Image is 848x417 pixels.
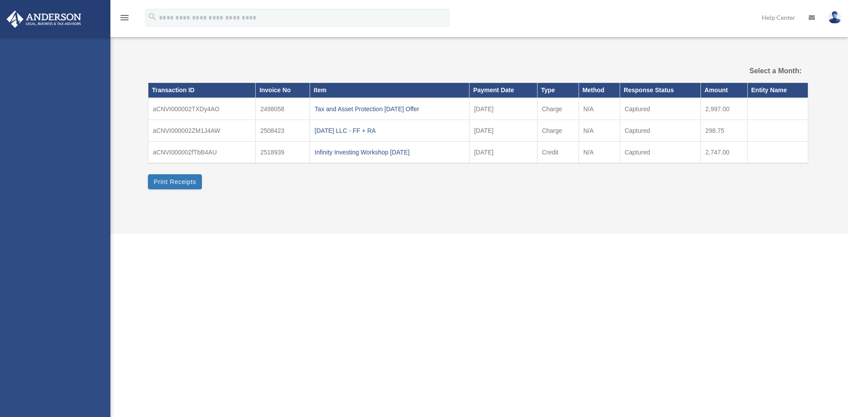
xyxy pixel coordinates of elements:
[256,98,310,120] td: 2498058
[469,98,537,120] td: [DATE]
[579,98,620,120] td: N/A
[256,142,310,164] td: 2518939
[119,15,130,23] a: menu
[701,98,748,120] td: 2,997.00
[148,83,256,98] th: Transaction ID
[469,83,537,98] th: Payment Date
[4,11,84,28] img: Anderson Advisors Platinum Portal
[705,65,802,77] label: Select a Month:
[747,83,808,98] th: Entity Name
[579,120,620,142] td: N/A
[314,124,465,137] div: [DATE] LLC - FF + RA
[469,120,537,142] td: [DATE]
[537,120,579,142] td: Charge
[620,142,701,164] td: Captured
[701,120,748,142] td: 298.75
[310,83,469,98] th: Item
[148,120,256,142] td: aCNVI000002ZM1J4AW
[620,98,701,120] td: Captured
[256,120,310,142] td: 2508423
[701,142,748,164] td: 2,747.00
[537,142,579,164] td: Credit
[579,142,620,164] td: N/A
[469,142,537,164] td: [DATE]
[314,146,465,158] div: Infinity Investing Workshop [DATE]
[148,174,202,189] button: Print Receipts
[537,83,579,98] th: Type
[701,83,748,98] th: Amount
[119,12,130,23] i: menu
[148,142,256,164] td: aCNVI000002fTbB4AU
[620,83,701,98] th: Response Status
[828,11,841,24] img: User Pic
[579,83,620,98] th: Method
[620,120,701,142] td: Captured
[537,98,579,120] td: Charge
[148,12,157,22] i: search
[256,83,310,98] th: Invoice No
[314,103,465,115] div: Tax and Asset Protection [DATE] Offer
[148,98,256,120] td: aCNVI000002TXDy4AO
